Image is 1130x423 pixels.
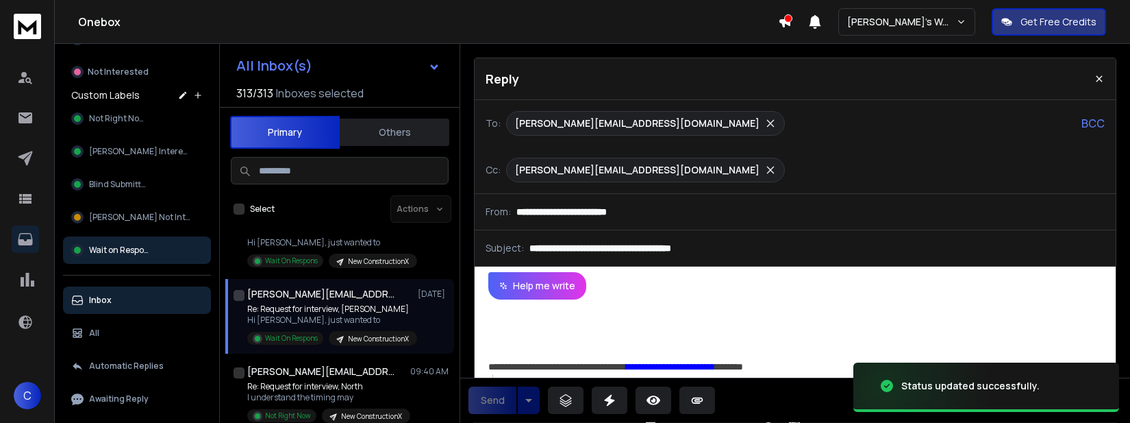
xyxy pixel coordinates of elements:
[89,113,145,124] span: Not Right Now
[486,117,501,130] p: To:
[250,204,275,215] label: Select
[486,69,519,88] p: Reply
[515,117,759,130] p: [PERSON_NAME][EMAIL_ADDRESS][DOMAIN_NAME]
[247,315,412,326] p: Hi [PERSON_NAME], just wanted to
[276,85,364,101] h3: Inboxes selected
[89,295,112,306] p: Inbox
[340,117,449,147] button: Others
[486,163,501,177] p: Cc:
[247,304,412,315] p: Re: Request for interview, [PERSON_NAME]
[63,138,211,165] button: [PERSON_NAME] Interest
[89,394,149,404] p: Awaiting Reply
[63,105,211,132] button: Not Right Now
[847,15,956,29] p: [PERSON_NAME]'s Workspace
[14,14,41,39] img: logo
[89,146,188,157] span: [PERSON_NAME] Interest
[341,411,402,422] p: New ConstructionX
[14,382,41,409] button: C
[63,171,211,198] button: Blind Submittal
[230,116,340,149] button: Primary
[348,334,409,344] p: New ConstructionX
[89,328,99,339] p: All
[236,59,312,73] h1: All Inbox(s)
[1020,15,1096,29] p: Get Free Credits
[1081,115,1105,132] p: BCC
[63,58,211,86] button: Not Interested
[247,381,410,392] p: Re: Request for interview, North
[486,205,511,219] p: From:
[63,385,211,413] button: Awaiting Reply
[418,289,449,300] p: [DATE]
[63,237,211,264] button: Wait on Respons
[78,14,778,30] h1: Onebox
[247,392,410,403] p: I understand the timing may
[488,272,586,300] button: Help me write
[247,237,412,248] p: Hi [PERSON_NAME], just wanted to
[89,212,191,223] span: [PERSON_NAME] Not Inter
[236,85,273,101] span: 313 / 313
[265,411,311,421] p: Not Right Now
[486,241,524,255] p: Subject:
[901,379,1040,393] div: Status updated successfully.
[348,256,409,267] p: New ConstructionX
[992,8,1106,36] button: Get Free Credits
[89,245,153,256] span: Wait on Respons
[225,52,451,80] button: All Inbox(s)
[63,204,211,231] button: [PERSON_NAME] Not Inter
[247,287,398,301] h1: [PERSON_NAME][EMAIL_ADDRESS][DOMAIN_NAME]
[265,333,318,343] p: Wait On Respons
[63,352,211,380] button: Automatic Replies
[63,319,211,347] button: All
[247,365,398,378] h1: [PERSON_NAME][EMAIL_ADDRESS][DOMAIN_NAME]
[88,67,149,77] p: Not Interested
[515,163,759,177] p: [PERSON_NAME][EMAIL_ADDRESS][DOMAIN_NAME]
[89,361,164,372] p: Automatic Replies
[89,179,148,190] span: Blind Submittal
[63,287,211,314] button: Inbox
[71,88,140,102] h3: Custom Labels
[265,256,318,266] p: Wait On Respons
[410,366,449,377] p: 09:40 AM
